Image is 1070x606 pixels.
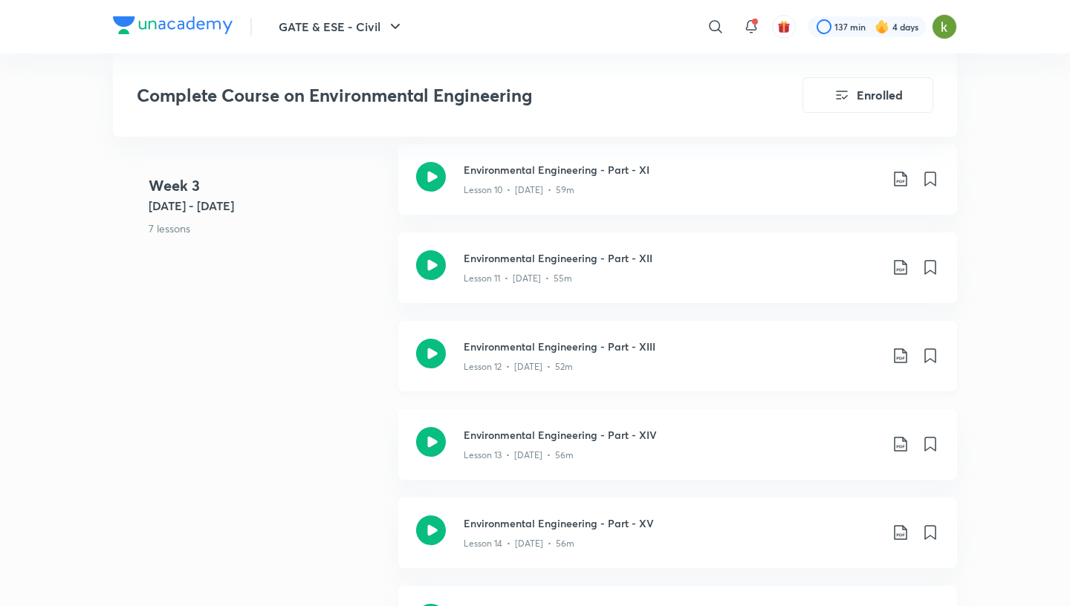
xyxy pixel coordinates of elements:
p: Lesson 10 • [DATE] • 59m [464,183,574,197]
img: Company Logo [113,16,233,34]
a: Environmental Engineering - Part - XIVLesson 13 • [DATE] • 56m [398,409,957,498]
p: Lesson 11 • [DATE] • 55m [464,272,572,285]
button: avatar [772,15,796,39]
a: Environmental Engineering - Part - XIIILesson 12 • [DATE] • 52m [398,321,957,409]
p: Lesson 13 • [DATE] • 56m [464,449,574,462]
p: Lesson 14 • [DATE] • 56m [464,537,574,550]
a: Environmental Engineering - Part - XIILesson 11 • [DATE] • 55m [398,232,957,321]
p: Lesson 12 • [DATE] • 52m [464,360,573,374]
h3: Environmental Engineering - Part - XII [464,250,880,266]
img: streak [875,19,889,34]
h3: Environmental Engineering - Part - XV [464,515,880,531]
img: Piyush raj [932,14,957,39]
img: avatar [777,20,791,33]
h3: Environmental Engineering - Part - XI [464,162,880,177]
a: Environmental Engineering - Part - XVLesson 14 • [DATE] • 56m [398,498,957,586]
h4: Week 3 [149,175,386,197]
h3: Complete Course on Environmental Engineering [137,85,719,106]
h3: Environmental Engineering - Part - XIV [464,427,880,443]
button: Enrolled [802,77,933,113]
button: GATE & ESE - Civil [270,12,413,42]
a: Company Logo [113,16,233,38]
a: Environmental Engineering - Part - XILesson 10 • [DATE] • 59m [398,144,957,232]
h3: Environmental Engineering - Part - XIII [464,339,880,354]
p: 7 lessons [149,221,386,236]
h5: [DATE] - [DATE] [149,197,386,215]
